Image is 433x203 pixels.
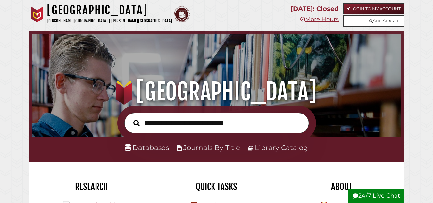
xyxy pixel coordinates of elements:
a: Databases [125,143,169,152]
h2: About [284,181,399,192]
p: [PERSON_NAME][GEOGRAPHIC_DATA] | [PERSON_NAME][GEOGRAPHIC_DATA] [47,17,172,25]
a: More Hours [300,16,339,23]
i: Search [133,120,140,127]
button: Search [130,118,143,128]
h2: Quick Tasks [159,181,274,192]
a: Site Search [343,15,404,27]
h2: Research [34,181,149,192]
p: [DATE]: Closed [291,3,339,14]
img: Calvin Theological Seminary [174,6,190,22]
a: Login to My Account [343,3,404,14]
a: Journals By Title [183,143,240,152]
h1: [GEOGRAPHIC_DATA] [47,3,172,17]
h1: [GEOGRAPHIC_DATA] [39,78,395,106]
img: Calvin University [29,6,45,22]
a: Library Catalog [255,143,308,152]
